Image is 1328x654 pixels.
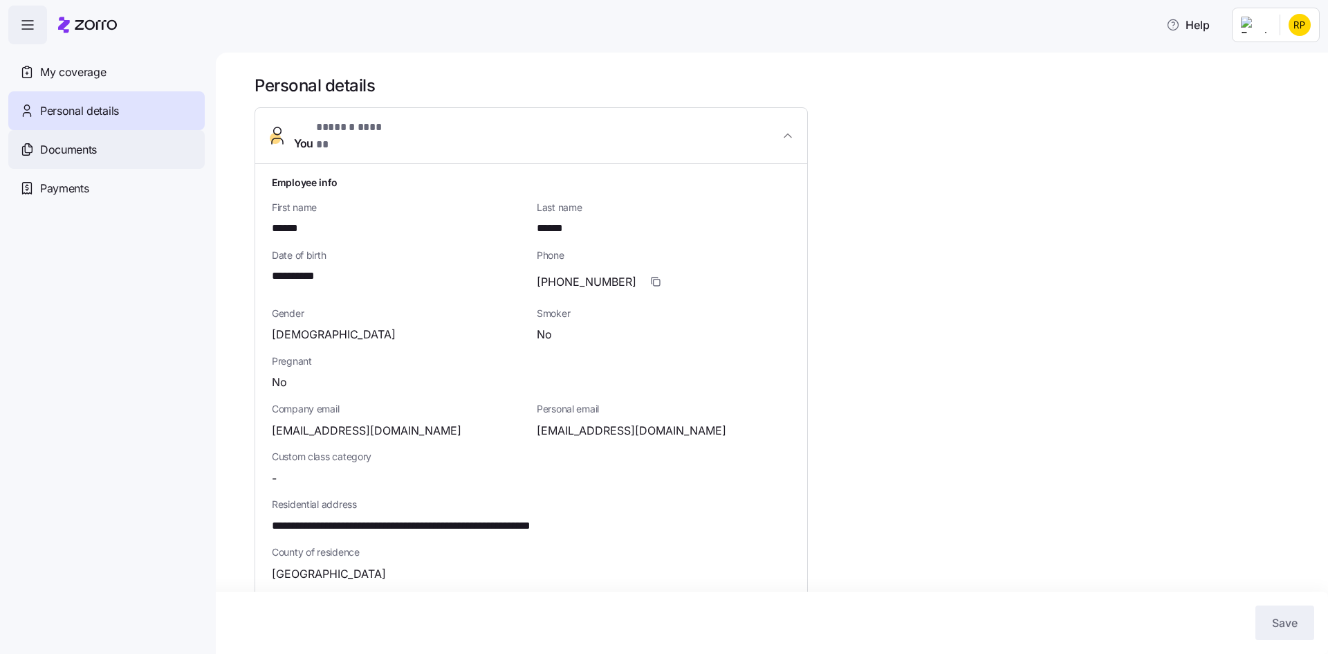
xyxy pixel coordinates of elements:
button: Help [1155,11,1221,39]
a: My coverage [8,53,205,91]
span: No [272,374,287,391]
span: Date of birth [272,248,526,262]
span: [EMAIL_ADDRESS][DOMAIN_NAME] [272,422,461,439]
span: Phone [537,248,791,262]
span: Personal email [537,402,791,416]
span: Documents [40,141,97,158]
img: 42af6cc1c178c9a1a2d24e3d4263a65c [1289,14,1311,36]
a: Payments [8,169,205,208]
h1: Employee info [272,175,791,190]
span: [PHONE_NUMBER] [537,273,636,291]
span: No [537,326,552,343]
span: [DEMOGRAPHIC_DATA] [272,326,396,343]
span: Pregnant [272,354,791,368]
span: Save [1272,615,1298,631]
span: County of residence [272,545,791,559]
span: Residential address [272,498,791,511]
span: Last name [537,201,791,215]
span: Custom class category [272,450,526,464]
a: Personal details [8,91,205,130]
span: Company email [272,402,526,416]
h1: Personal details [255,75,1309,96]
span: Gender [272,307,526,320]
span: You [294,119,391,152]
a: Documents [8,130,205,169]
span: [GEOGRAPHIC_DATA] [272,565,386,583]
span: [EMAIL_ADDRESS][DOMAIN_NAME] [537,422,726,439]
span: First name [272,201,526,215]
span: Help [1166,17,1210,33]
span: Smoker [537,307,791,320]
img: Employer logo [1241,17,1269,33]
button: Save [1255,606,1314,640]
span: - [272,470,277,487]
span: My coverage [40,64,106,81]
span: Payments [40,180,89,197]
span: Personal details [40,102,119,120]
